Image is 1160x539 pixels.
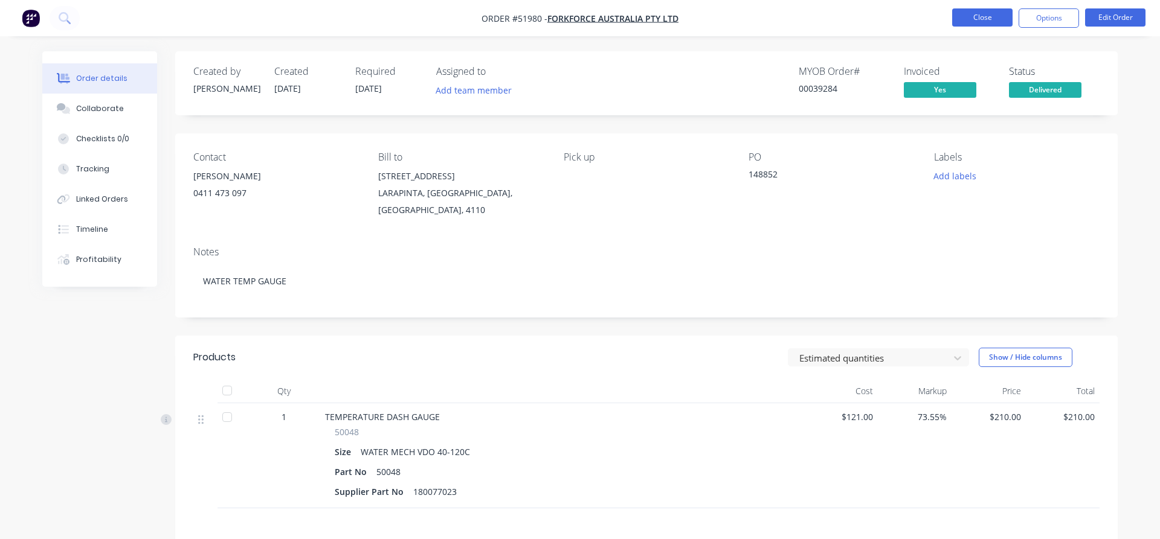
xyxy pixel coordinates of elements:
[42,214,157,244] button: Timeline
[927,168,982,184] button: Add labels
[76,103,124,114] div: Collaborate
[42,63,157,94] button: Order details
[76,73,127,84] div: Order details
[355,66,422,77] div: Required
[76,164,109,174] div: Tracking
[335,463,372,480] div: Part No
[547,13,678,24] a: FORKFORCE AUSTRALIA PTY LTD
[430,82,518,98] button: Add team member
[193,168,359,206] div: [PERSON_NAME]0411 473 097
[436,66,557,77] div: Assigned to
[934,151,1100,163] div: Labels
[335,483,408,500] div: Supplier Part No
[193,185,359,202] div: 0411 473 097
[42,124,157,154] button: Checklists 0/0
[193,263,1100,299] div: WATER TEMP GAUGE
[1026,379,1100,403] div: Total
[1085,8,1145,27] button: Edit Order
[808,410,873,423] span: $121.00
[378,185,544,218] div: LARAPINTA, [GEOGRAPHIC_DATA], [GEOGRAPHIC_DATA], 4110
[274,66,341,77] div: Created
[76,224,108,235] div: Timeline
[956,410,1021,423] span: $210.00
[42,154,157,184] button: Tracking
[193,350,236,365] div: Products
[325,411,440,423] span: TEMPERATURE DASH GAUGE
[799,66,889,77] div: MYOB Order #
[904,82,976,97] span: Yes
[282,410,286,423] span: 1
[883,410,947,423] span: 73.55%
[1031,410,1095,423] span: $210.00
[248,379,320,403] div: Qty
[193,151,359,163] div: Contact
[1009,82,1081,100] button: Delivered
[979,348,1072,367] button: Show / Hide columns
[22,9,40,27] img: Factory
[799,82,889,95] div: 00039284
[436,82,518,98] button: Add team member
[193,66,260,77] div: Created by
[356,443,475,461] div: WATER MECH VDO 40-120C
[76,133,129,144] div: Checklists 0/0
[408,483,462,500] div: 180077023
[76,194,128,205] div: Linked Orders
[76,254,121,265] div: Profitability
[378,168,544,218] div: [STREET_ADDRESS]LARAPINTA, [GEOGRAPHIC_DATA], [GEOGRAPHIC_DATA], 4110
[335,426,359,438] span: 50048
[274,83,301,94] span: [DATE]
[193,246,1100,258] div: Notes
[749,151,914,163] div: PO
[355,83,382,94] span: [DATE]
[1009,66,1100,77] div: Status
[42,184,157,214] button: Linked Orders
[42,94,157,124] button: Collaborate
[378,168,544,185] div: [STREET_ADDRESS]
[749,168,900,185] div: 148852
[42,244,157,275] button: Profitability
[952,8,1013,27] button: Close
[1009,82,1081,97] span: Delivered
[193,82,260,95] div: [PERSON_NAME]
[335,443,356,461] div: Size
[372,463,405,480] div: 50048
[952,379,1026,403] div: Price
[482,13,547,24] span: Order #51980 -
[193,168,359,185] div: [PERSON_NAME]
[904,66,994,77] div: Invoiced
[878,379,952,403] div: Markup
[564,151,729,163] div: Pick up
[378,151,544,163] div: Bill to
[804,379,878,403] div: Cost
[1019,8,1079,28] button: Options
